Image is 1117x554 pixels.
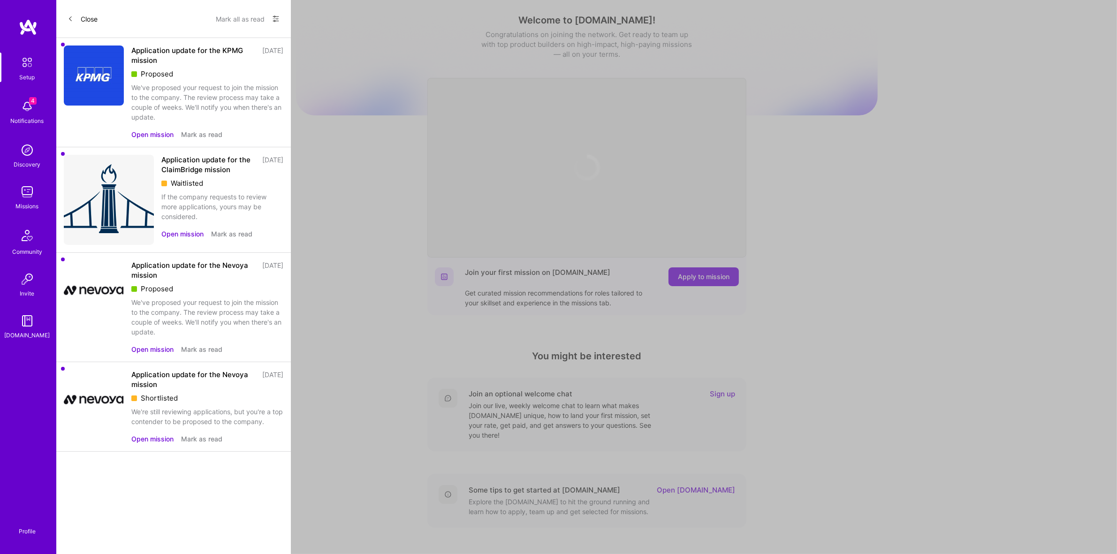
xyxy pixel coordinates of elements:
button: Open mission [131,434,174,444]
div: We've proposed your request to join the mission to the company. The review process may take a cou... [131,297,283,337]
a: Profile [15,516,39,535]
button: Mark as read [181,344,222,354]
div: Proposed [131,284,283,294]
div: Missions [16,201,39,211]
img: Community [16,224,38,247]
button: Mark as read [181,434,222,444]
div: [DATE] [262,155,283,175]
img: guide book [18,311,37,330]
div: Shortlisted [131,393,283,403]
button: Mark as read [211,229,252,239]
div: Application update for the Nevoya mission [131,370,257,389]
div: Application update for the ClaimBridge mission [161,155,257,175]
div: Waitlisted [161,178,283,188]
button: Mark as read [181,129,222,139]
img: discovery [18,141,37,159]
div: If the company requests to review more applications, yours may be considered. [161,192,283,221]
button: Open mission [131,129,174,139]
div: Setup [20,72,35,82]
div: We're still reviewing applications, but you're a top contender to be proposed to the company. [131,407,283,426]
div: [DATE] [262,370,283,389]
span: 4 [29,97,37,105]
img: Invite [18,270,37,288]
div: [DOMAIN_NAME] [5,330,50,340]
button: Mark all as read [216,11,265,26]
img: Company Logo [64,46,124,106]
img: bell [18,97,37,116]
div: Discovery [14,159,41,169]
div: Profile [19,526,36,535]
img: Company Logo [64,370,124,430]
div: Proposed [131,69,283,79]
div: Application update for the Nevoya mission [131,260,257,280]
div: Community [12,247,42,257]
div: Notifications [11,116,44,126]
div: [DATE] [262,46,283,65]
img: logo [19,19,38,36]
div: Invite [20,288,35,298]
img: Company Logo [64,155,154,245]
img: Company Logo [64,260,124,320]
div: We've proposed your request to join the mission to the company. The review process may take a cou... [131,83,283,122]
button: Close [68,11,98,26]
button: Open mission [161,229,204,239]
button: Open mission [131,344,174,354]
div: Application update for the KPMG mission [131,46,257,65]
img: teamwork [18,182,37,201]
div: [DATE] [262,260,283,280]
img: setup [17,53,37,72]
